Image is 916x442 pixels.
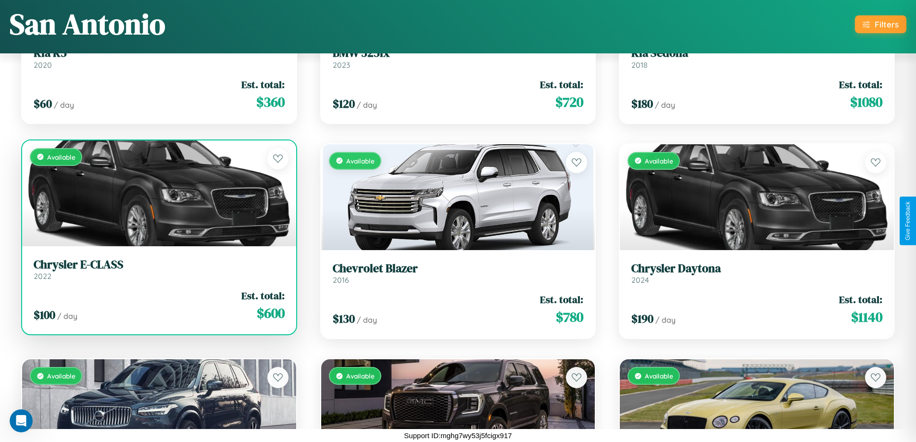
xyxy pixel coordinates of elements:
[631,311,653,327] span: $ 190
[839,77,882,91] span: Est. total:
[631,275,649,285] span: 2024
[556,307,583,327] span: $ 780
[346,372,375,380] span: Available
[257,303,285,323] span: $ 600
[631,46,882,60] h3: Kia Sedona
[645,157,673,165] span: Available
[333,311,355,327] span: $ 130
[57,311,77,321] span: / day
[241,289,285,303] span: Est. total:
[631,262,882,285] a: Chrysler Daytona2024
[333,275,349,285] span: 2016
[839,292,882,306] span: Est. total:
[256,92,285,112] span: $ 360
[850,92,882,112] span: $ 1080
[241,77,285,91] span: Est. total:
[34,46,285,60] h3: Kia K5
[645,372,673,380] span: Available
[34,258,285,281] a: Chrysler E-CLASS2022
[47,372,75,380] span: Available
[333,262,584,285] a: Chevrolet Blazer2016
[34,271,51,281] span: 2022
[333,96,355,112] span: $ 120
[34,96,52,112] span: $ 60
[357,315,377,325] span: / day
[34,307,55,323] span: $ 100
[47,153,75,161] span: Available
[540,292,583,306] span: Est. total:
[875,19,899,29] div: Filters
[333,262,584,276] h3: Chevrolet Blazer
[404,429,512,442] p: Support ID: mghg7wy53j5fcigx917
[655,315,676,325] span: / day
[631,96,653,112] span: $ 180
[655,100,675,110] span: / day
[631,46,882,70] a: Kia Sedona2018
[54,100,74,110] span: / day
[357,100,377,110] span: / day
[34,258,285,272] h3: Chrysler E-CLASS
[904,202,911,240] div: Give Feedback
[631,262,882,276] h3: Chrysler Daytona
[631,60,648,70] span: 2018
[333,60,350,70] span: 2023
[855,15,906,33] button: Filters
[34,46,285,70] a: Kia K52020
[34,60,52,70] span: 2020
[333,46,584,60] h3: BMW 325ix
[346,157,375,165] span: Available
[540,77,583,91] span: Est. total:
[555,92,583,112] span: $ 720
[851,307,882,327] span: $ 1140
[10,4,165,44] h1: San Antonio
[333,46,584,70] a: BMW 325ix2023
[10,409,33,432] iframe: Intercom live chat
